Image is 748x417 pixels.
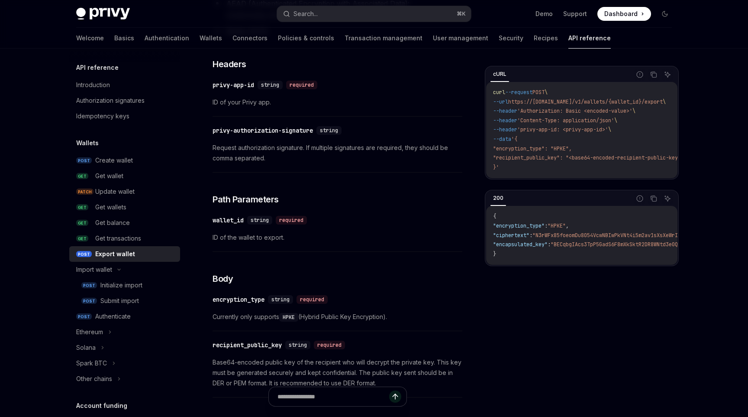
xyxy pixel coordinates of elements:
[213,193,279,205] span: Path Parameters
[76,401,127,411] h5: Account funding
[76,342,96,353] div: Solana
[213,81,254,89] div: privy-app-id
[76,189,93,195] span: PATCH
[493,164,499,171] span: }'
[213,97,462,108] span: ID of your Privy app.
[604,10,638,18] span: Dashboard
[69,293,180,309] a: POSTSubmit import
[493,126,517,133] span: --header
[95,249,135,259] div: Export wallet
[81,282,97,289] span: POST
[568,28,611,49] a: API reference
[493,213,496,220] span: {
[213,295,264,304] div: encryption_type
[534,28,558,49] a: Recipes
[69,277,180,293] a: POSTInitialize import
[566,222,569,229] span: ,
[95,233,141,244] div: Get transactions
[251,217,269,224] span: string
[597,7,651,21] a: Dashboard
[95,218,130,228] div: Get balance
[213,357,462,388] span: Base64-encoded public key of the recipient who will decrypt the private key. This key must be gen...
[76,157,92,164] span: POST
[76,251,92,257] span: POST
[277,6,471,22] button: Search...⌘K
[271,296,290,303] span: string
[532,89,545,96] span: POST
[286,81,317,89] div: required
[563,10,587,18] a: Support
[517,108,632,114] span: 'Authorization: Basic <encoded-value>'
[289,342,307,349] span: string
[76,235,88,242] span: GET
[662,69,673,80] button: Ask AI
[76,358,107,368] div: Spark BTC
[145,28,189,49] a: Authentication
[81,298,97,304] span: POST
[114,28,134,49] a: Basics
[95,155,133,166] div: Create wallet
[648,193,659,204] button: Copy the contents from the code block
[69,199,180,215] a: GETGet wallets
[76,80,110,90] div: Introduction
[213,273,233,285] span: Body
[632,108,635,114] span: \
[457,10,466,17] span: ⌘ K
[261,81,279,88] span: string
[499,28,523,49] a: Security
[614,117,617,124] span: \
[69,309,180,324] a: POSTAuthenticate
[297,295,328,304] div: required
[493,108,517,114] span: --header
[76,264,112,275] div: Import wallet
[69,184,180,199] a: PATCHUpdate wallet
[508,98,663,105] span: https://[DOMAIN_NAME]/v1/wallets/{wallet_id}/export
[493,222,545,229] span: "encryption_type"
[493,145,572,152] span: "encryption_type": "HPKE",
[213,312,462,322] span: Currently only supports (Hybrid Public Key Encryption).
[493,89,505,96] span: curl
[662,193,673,204] button: Ask AI
[213,341,282,349] div: recipient_public_key
[532,232,732,239] span: "N3rWFx85foeomDu8054VcwNBIwPkVNt4i5m2av1sXsXeWrIicVGwutFist12MmnI"
[213,216,244,225] div: wallet_id
[95,186,135,197] div: Update wallet
[213,143,462,163] span: Request authorization signature. If multiple signatures are required, they should be comma separa...
[69,168,180,184] a: GETGet wallet
[493,232,529,239] span: "ciphertext"
[493,154,684,161] span: "recipient_public_key": "<base64-encoded-recipient-public-key>"
[517,126,608,133] span: 'privy-app-id: <privy-app-id>'
[76,204,88,211] span: GET
[213,232,462,243] span: ID of the wallet to export.
[505,89,532,96] span: --request
[548,241,551,248] span: :
[320,127,338,134] span: string
[69,246,180,262] a: POSTExport wallet
[517,117,614,124] span: 'Content-Type: application/json'
[276,216,307,225] div: required
[100,296,139,306] div: Submit import
[493,241,548,248] span: "encapsulated_key"
[279,313,298,322] code: HPKE
[76,111,129,121] div: Idempotency keys
[493,251,496,257] span: }
[634,69,645,80] button: Report incorrect code
[76,313,92,320] span: POST
[314,341,345,349] div: required
[95,171,123,181] div: Get wallet
[76,327,103,337] div: Ethereum
[69,77,180,93] a: Introduction
[76,374,112,384] div: Other chains
[433,28,488,49] a: User management
[213,126,313,135] div: privy-authorization-signature
[76,173,88,179] span: GET
[648,69,659,80] button: Copy the contents from the code block
[69,153,180,168] a: POSTCreate wallet
[95,202,126,212] div: Get wallets
[535,10,553,18] a: Demo
[69,93,180,108] a: Authorization signatures
[490,193,506,203] div: 200
[213,58,246,70] span: Headers
[69,215,180,231] a: GETGet balance
[232,28,268,49] a: Connectors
